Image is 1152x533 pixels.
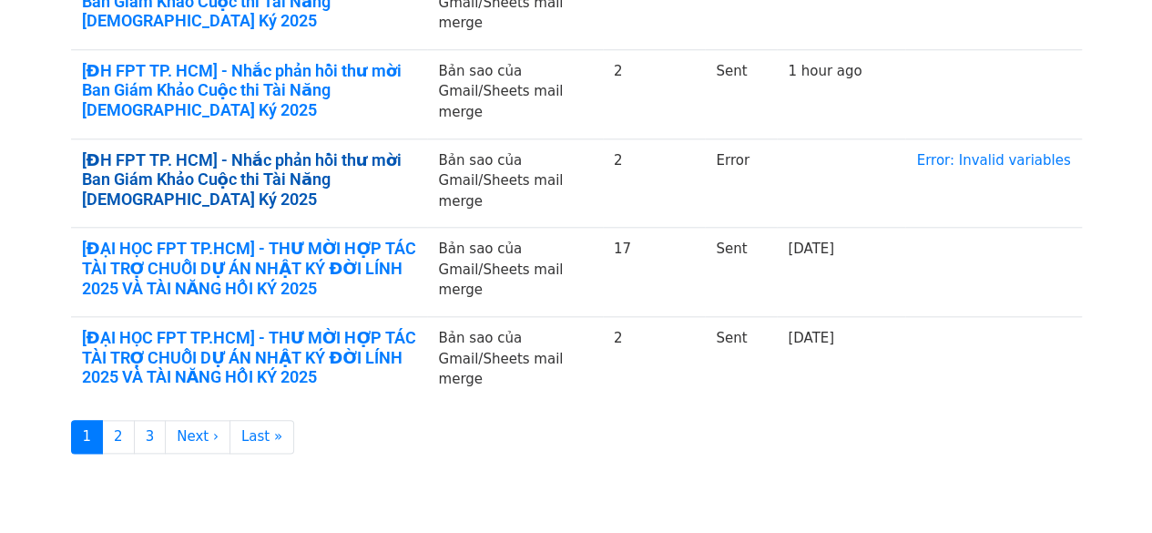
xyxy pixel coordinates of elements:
[705,138,777,228] td: Error
[134,420,167,454] a: 3
[102,420,135,454] a: 2
[705,49,777,138] td: Sent
[427,317,602,405] td: Bản sao của Gmail/Sheets mail merge
[705,228,777,317] td: Sent
[788,330,834,346] a: [DATE]
[82,239,417,298] a: [ĐẠI HỌC FPT TP.HCM] - THƯ MỜI HỢP TÁC TÀI TRỢ CHUỖI DỰ ÁN NHẬT KÝ ĐỜI LÍNH 2025 VÀ TÀI NĂNG HỒI ...
[82,61,417,120] a: [ĐH FPT TP. HCM] - Nhắc phản hồi thư mời Ban Giám Khảo Cuộc thi Tài Năng [DEMOGRAPHIC_DATA] Ký 2025
[82,150,417,210] a: [ĐH FPT TP. HCM] - Nhắc phản hồi thư mời Ban Giám Khảo Cuộc thi Tài Năng [DEMOGRAPHIC_DATA] Ký 2025
[603,49,706,138] td: 2
[1061,446,1152,533] iframe: Chat Widget
[229,420,294,454] a: Last »
[788,241,834,257] a: [DATE]
[603,138,706,228] td: 2
[165,420,230,454] a: Next ›
[1061,446,1152,533] div: Tiện ích trò chuyện
[603,228,706,317] td: 17
[916,152,1070,169] a: Error: Invalid variables
[82,328,417,387] a: [ĐẠI HỌC FPT TP.HCM] - THƯ MỜI HỢP TÁC TÀI TRỢ CHUỖI DỰ ÁN NHẬT KÝ ĐỜI LÍNH 2025 VÀ TÀI NĂNG HỒI ...
[603,317,706,405] td: 2
[427,228,602,317] td: Bản sao của Gmail/Sheets mail merge
[705,317,777,405] td: Sent
[427,49,602,138] td: Bản sao của Gmail/Sheets mail merge
[427,138,602,228] td: Bản sao của Gmail/Sheets mail merge
[788,63,861,79] a: 1 hour ago
[71,420,104,454] a: 1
